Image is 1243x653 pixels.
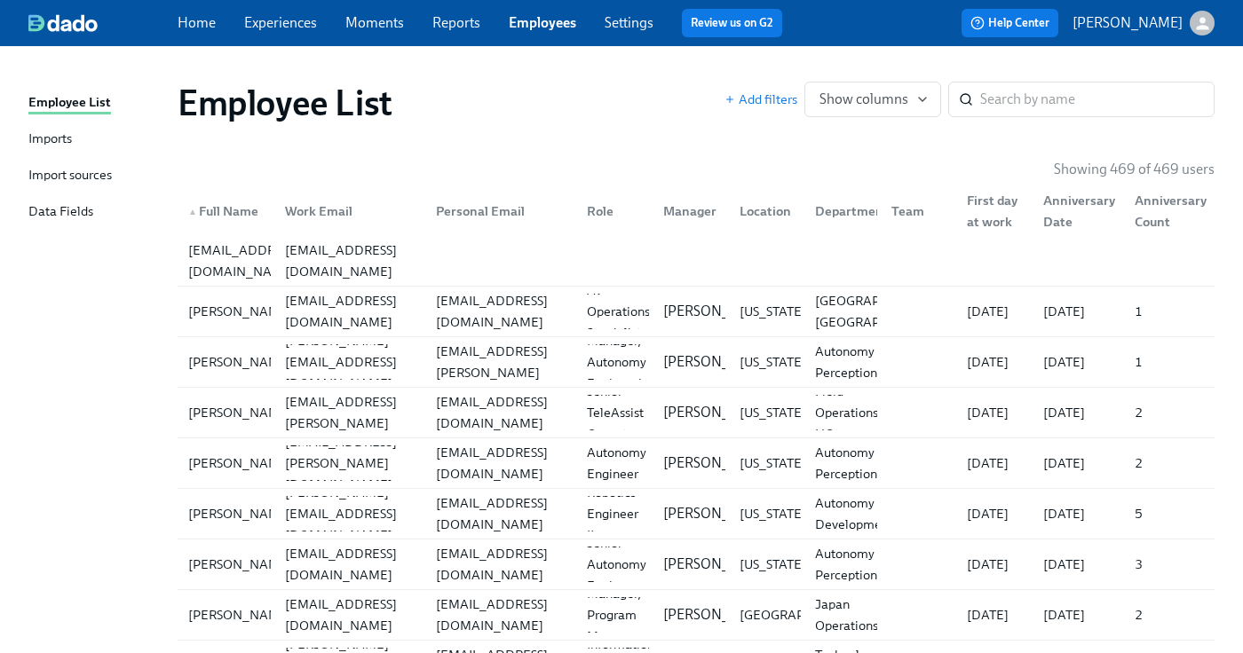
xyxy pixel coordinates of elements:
[178,337,1215,388] a: [PERSON_NAME][PERSON_NAME][EMAIL_ADDRESS][DOMAIN_NAME][PERSON_NAME][EMAIL_ADDRESS][PERSON_NAME][D...
[278,431,422,495] div: [EMAIL_ADDRESS][PERSON_NAME][DOMAIN_NAME]
[178,539,1215,590] a: [PERSON_NAME][EMAIL_ADDRESS][DOMAIN_NAME][EMAIL_ADDRESS][DOMAIN_NAME]Senior Autonomy Engineer[PER...
[345,14,404,31] a: Moments
[808,442,884,484] div: Autonomy Perception
[663,352,773,372] p: [PERSON_NAME]
[1128,604,1212,625] div: 2
[178,236,1215,286] div: [EMAIL_ADDRESS][DOMAIN_NAME][EMAIL_ADDRESS][DOMAIN_NAME]
[1128,190,1214,232] div: Anniversary Count
[808,201,896,222] div: Department
[663,302,773,321] p: [PERSON_NAME]
[1036,351,1120,373] div: [DATE]
[732,301,813,322] div: [US_STATE]
[244,14,317,31] a: Experiences
[178,388,1215,438] a: [PERSON_NAME][PERSON_NAME][EMAIL_ADDRESS][PERSON_NAME][DOMAIN_NAME][EMAIL_ADDRESS][DOMAIN_NAME]Se...
[181,402,299,423] div: [PERSON_NAME]
[181,301,299,322] div: [PERSON_NAME]
[178,438,1215,488] div: [PERSON_NAME][EMAIL_ADDRESS][PERSON_NAME][DOMAIN_NAME][EMAIL_ADDRESS][DOMAIN_NAME]Senior Autonomy...
[970,14,1049,32] span: Help Center
[732,201,802,222] div: Location
[960,604,1029,625] div: [DATE]
[278,240,422,282] div: [EMAIL_ADDRESS][DOMAIN_NAME]
[28,165,163,187] a: Import sources
[732,503,813,524] div: [US_STATE]
[181,351,299,373] div: [PERSON_NAME]
[181,240,307,282] div: [EMAIL_ADDRESS][DOMAIN_NAME]
[960,452,1029,474] div: [DATE]
[663,555,773,574] p: [PERSON_NAME]
[28,92,111,114] div: Employee List
[960,503,1029,524] div: [DATE]
[28,92,163,114] a: Employee List
[962,9,1058,37] button: Help Center
[580,330,663,394] div: Manager, Autonomy Engineering
[271,193,422,229] div: Work Email
[573,193,649,229] div: Role
[960,301,1029,322] div: [DATE]
[28,129,163,151] a: Imports
[960,554,1029,575] div: [DATE]
[1128,452,1212,474] div: 2
[580,279,657,343] div: AV Operations Specialist
[580,421,653,506] div: Senior Autonomy Engineer II
[429,492,573,535] div: [EMAIL_ADDRESS][DOMAIN_NAME]
[1128,351,1212,373] div: 1
[605,14,653,31] a: Settings
[1036,604,1120,625] div: [DATE]
[28,14,178,32] a: dado
[429,201,573,222] div: Personal Email
[429,594,573,636] div: [EMAIL_ADDRESS][DOMAIN_NAME]
[801,193,877,229] div: Department
[1128,554,1212,575] div: 3
[1128,503,1212,524] div: 5
[1073,13,1183,33] p: [PERSON_NAME]
[178,388,1215,437] div: [PERSON_NAME][PERSON_NAME][EMAIL_ADDRESS][PERSON_NAME][DOMAIN_NAME][EMAIL_ADDRESS][DOMAIN_NAME]Se...
[725,193,802,229] div: Location
[278,290,422,333] div: [EMAIL_ADDRESS][DOMAIN_NAME]
[429,319,573,405] div: [PERSON_NAME][EMAIL_ADDRESS][PERSON_NAME][DOMAIN_NAME]
[732,351,813,373] div: [US_STATE]
[580,532,653,596] div: Senior Autonomy Engineer
[580,482,649,546] div: Robotics Engineer II
[1120,193,1212,229] div: Anniversary Count
[1036,301,1120,322] div: [DATE]
[580,201,649,222] div: Role
[1036,554,1120,575] div: [DATE]
[178,82,392,124] h1: Employee List
[980,82,1215,117] input: Search by name
[808,492,900,535] div: Autonomy Development
[178,236,1215,287] a: [EMAIL_ADDRESS][DOMAIN_NAME][EMAIL_ADDRESS][DOMAIN_NAME]
[28,129,72,151] div: Imports
[432,14,480,31] a: Reports
[1128,301,1212,322] div: 1
[732,604,877,625] div: [GEOGRAPHIC_DATA]
[656,201,725,222] div: Manager
[819,90,926,108] span: Show columns
[960,402,1029,423] div: [DATE]
[808,269,956,354] div: Site Deployments-[GEOGRAPHIC_DATA], [GEOGRAPHIC_DATA] Lyft
[953,193,1029,229] div: First day at work
[732,402,813,423] div: [US_STATE]
[422,193,573,229] div: Personal Email
[188,208,197,216] span: ▲
[28,165,112,187] div: Import sources
[804,82,941,117] button: Show columns
[28,201,93,224] div: Data Fields
[1073,11,1215,35] button: [PERSON_NAME]
[278,543,422,586] div: [EMAIL_ADDRESS][DOMAIN_NAME]
[808,594,885,636] div: Japan Operations
[178,337,1215,387] div: [PERSON_NAME][PERSON_NAME][EMAIL_ADDRESS][DOMAIN_NAME][PERSON_NAME][EMAIL_ADDRESS][PERSON_NAME][D...
[663,453,773,473] p: [PERSON_NAME]
[691,14,773,32] a: Review us on G2
[28,201,163,224] a: Data Fields
[808,543,884,586] div: Autonomy Perception
[181,452,299,474] div: [PERSON_NAME]
[178,590,1215,640] div: [PERSON_NAME][EMAIL_ADDRESS][DOMAIN_NAME][EMAIL_ADDRESS][DOMAIN_NAME]Manager, Program Management[...
[429,391,573,434] div: [EMAIL_ADDRESS][DOMAIN_NAME]
[178,14,216,31] a: Home
[278,594,422,636] div: [EMAIL_ADDRESS][DOMAIN_NAME]
[663,504,773,523] p: [PERSON_NAME]
[1036,452,1120,474] div: [DATE]
[1128,402,1212,423] div: 2
[178,489,1215,539] div: [PERSON_NAME][PERSON_NAME][EMAIL_ADDRESS][DOMAIN_NAME][EMAIL_ADDRESS][DOMAIN_NAME]Robotics Engine...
